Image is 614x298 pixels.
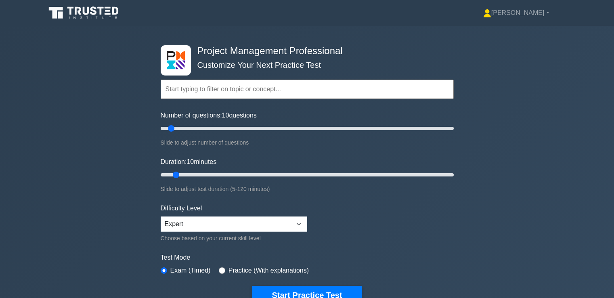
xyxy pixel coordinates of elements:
[161,80,454,99] input: Start typing to filter on topic or concept...
[161,157,217,167] label: Duration: minutes
[194,45,414,57] h4: Project Management Professional
[170,266,211,275] label: Exam (Timed)
[161,138,454,147] div: Slide to adjust number of questions
[161,204,202,213] label: Difficulty Level
[161,253,454,262] label: Test Mode
[228,266,309,275] label: Practice (With explanations)
[464,5,569,21] a: [PERSON_NAME]
[161,233,307,243] div: Choose based on your current skill level
[187,158,194,165] span: 10
[161,184,454,194] div: Slide to adjust test duration (5-120 minutes)
[161,111,257,120] label: Number of questions: questions
[222,112,229,119] span: 10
